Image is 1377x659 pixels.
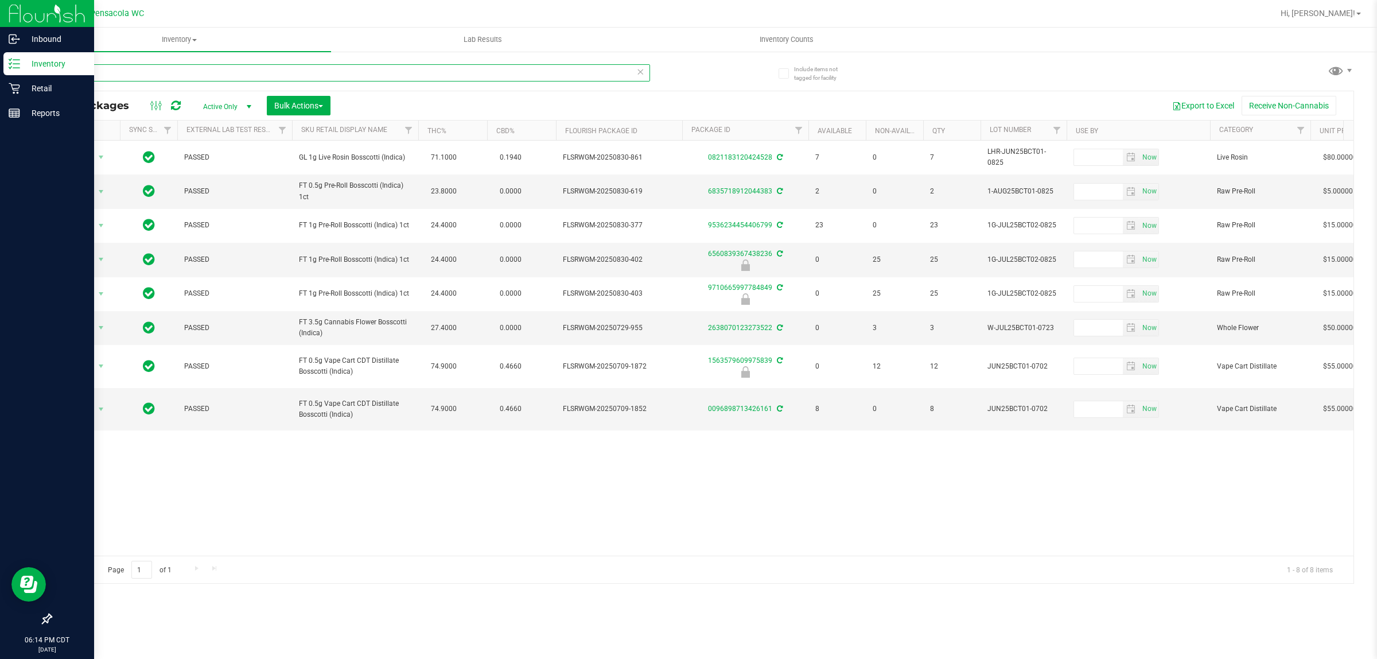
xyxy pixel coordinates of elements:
span: FLSRWGM-20250830-861 [563,152,675,163]
a: Qty [932,127,945,135]
a: Flourish Package ID [565,127,637,135]
span: Inventory [28,34,331,45]
span: FLSRWGM-20250830-403 [563,288,675,299]
span: select [94,320,108,336]
span: JUN25BCT01-0702 [987,404,1060,414]
span: PASSED [184,152,285,163]
a: 6560839367438236 [708,250,772,258]
span: Sync from Compliance System [775,324,783,332]
span: 25 [873,254,916,265]
span: Set Current date [1139,183,1159,200]
p: Inbound [20,32,89,46]
span: select [1139,149,1158,165]
span: $55.00000 [1317,401,1363,417]
button: Bulk Actions [267,96,330,115]
span: PASSED [184,404,285,414]
span: PASSED [184,361,285,372]
input: Search Package ID, Item Name, SKU, Lot or Part Number... [50,64,650,82]
a: Filter [789,121,808,140]
span: Sync from Compliance System [775,221,783,229]
span: Pensacola WC [90,9,144,18]
button: Export to Excel [1165,96,1242,115]
span: In Sync [143,217,155,233]
span: PASSED [184,186,285,197]
span: select [94,184,108,200]
span: 12 [930,361,974,372]
span: 27.4000 [425,320,462,336]
span: 0.4660 [494,358,527,375]
span: select [1123,218,1139,234]
span: select [1123,184,1139,200]
span: Raw Pre-Roll [1217,220,1304,231]
span: 0 [815,323,859,334]
span: GL 1g Live Rosin Bosscotti (Indica) [299,152,411,163]
span: select [94,149,108,165]
span: select [1139,184,1158,200]
div: Newly Received [680,259,810,271]
span: select [1123,286,1139,302]
a: Lab Results [331,28,635,52]
a: 9536234454406799 [708,221,772,229]
span: LHR-JUN25BCT01-0825 [987,146,1060,168]
span: $55.00000 [1317,358,1363,375]
span: FLSRWGM-20250830-619 [563,186,675,197]
a: Filter [158,121,177,140]
span: select [1123,251,1139,268]
span: Page of 1 [98,561,181,579]
span: In Sync [143,285,155,301]
span: Sync from Compliance System [775,284,783,292]
div: Newly Received [680,293,810,305]
span: In Sync [143,401,155,417]
inline-svg: Inventory [9,58,20,69]
span: $15.00000 [1317,285,1363,302]
a: Use By [1076,127,1098,135]
span: select [94,286,108,302]
a: 9710665997784849 [708,284,772,292]
span: 0.0000 [494,285,527,302]
span: 1G-JUL25BCT02-0825 [987,288,1060,299]
span: Raw Pre-Roll [1217,254,1304,265]
span: 25 [930,288,974,299]
span: select [1139,218,1158,234]
a: Sku Retail Display Name [301,126,387,134]
span: Sync from Compliance System [775,187,783,195]
span: select [1139,401,1158,417]
span: 24.4000 [425,285,462,302]
span: FLSRWGM-20250709-1872 [563,361,675,372]
span: 0 [815,254,859,265]
span: Sync from Compliance System [775,405,783,413]
span: 0.0000 [494,320,527,336]
a: Lot Number [990,126,1031,134]
span: 1-AUG25BCT01-0825 [987,186,1060,197]
p: 06:14 PM CDT [5,635,89,645]
a: Category [1219,126,1253,134]
span: select [1123,358,1139,374]
span: PASSED [184,254,285,265]
a: 6835718912044383 [708,187,772,195]
span: select [1139,251,1158,268]
span: Whole Flower [1217,323,1304,334]
span: 74.9000 [425,358,462,375]
span: Set Current date [1139,358,1159,375]
span: 0 [815,288,859,299]
span: Live Rosin [1217,152,1304,163]
span: JUN25BCT01-0702 [987,361,1060,372]
span: Raw Pre-Roll [1217,288,1304,299]
iframe: Resource center [11,567,46,602]
span: FLSRWGM-20250830-402 [563,254,675,265]
a: CBD% [496,127,515,135]
a: Inventory [28,28,331,52]
span: FT 0.5g Vape Cart CDT Distillate Bosscotti (Indica) [299,355,411,377]
span: Hi, [PERSON_NAME]! [1281,9,1355,18]
inline-svg: Inbound [9,33,20,45]
span: In Sync [143,251,155,268]
span: 3 [930,323,974,334]
span: 0 [873,186,916,197]
span: 23 [930,220,974,231]
span: select [94,251,108,268]
span: FLSRWGM-20250729-955 [563,323,675,334]
span: In Sync [143,358,155,374]
span: 8 [930,404,974,414]
span: Bulk Actions [274,101,323,110]
span: 24.4000 [425,251,462,268]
